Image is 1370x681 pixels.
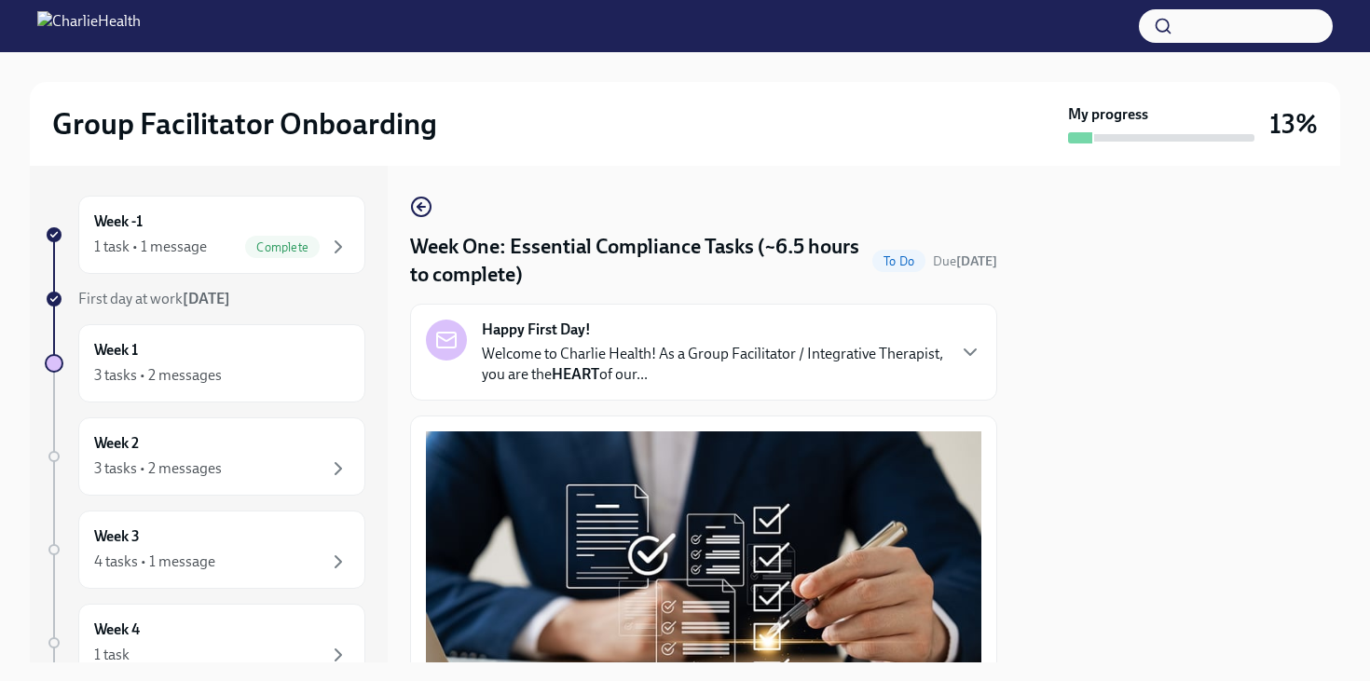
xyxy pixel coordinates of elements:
h6: Week 2 [94,433,139,454]
img: CharlieHealth [37,11,141,41]
a: Week 13 tasks • 2 messages [45,324,365,402]
strong: [DATE] [956,253,997,269]
h2: Group Facilitator Onboarding [52,105,437,143]
span: To Do [872,254,925,268]
a: Week -11 task • 1 messageComplete [45,196,365,274]
h6: Week 1 [94,340,138,361]
div: 3 tasks • 2 messages [94,458,222,479]
span: First day at work [78,290,230,307]
p: Welcome to Charlie Health! As a Group Facilitator / Integrative Therapist, you are the of our... [482,344,944,385]
span: September 9th, 2025 09:00 [933,252,997,270]
a: Week 34 tasks • 1 message [45,511,365,589]
div: 3 tasks • 2 messages [94,365,222,386]
a: First day at work[DATE] [45,289,365,309]
div: 1 task • 1 message [94,237,207,257]
div: 4 tasks • 1 message [94,552,215,572]
h6: Week 3 [94,526,140,547]
span: Complete [245,240,320,254]
a: Week 23 tasks • 2 messages [45,417,365,496]
div: 1 task [94,645,130,665]
strong: My progress [1068,104,1148,125]
span: Due [933,253,997,269]
h6: Week 4 [94,620,140,640]
strong: HEART [552,365,599,383]
h4: Week One: Essential Compliance Tasks (~6.5 hours to complete) [410,233,865,289]
h3: 13% [1269,107,1318,141]
h6: Week -1 [94,211,143,232]
strong: [DATE] [183,290,230,307]
strong: Happy First Day! [482,320,591,340]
